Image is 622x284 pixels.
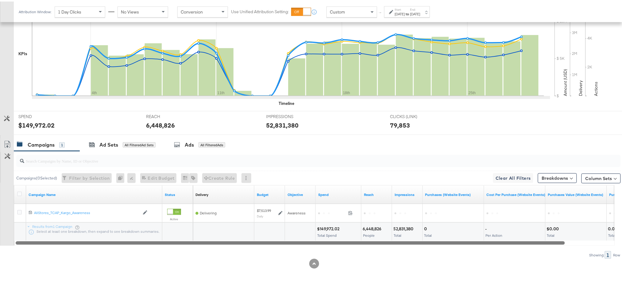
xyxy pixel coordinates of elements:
[318,191,359,196] a: The total amount spent to date.
[364,191,390,196] a: The number of people your ad was served to.
[547,225,561,230] div: $0.00
[363,232,375,236] span: People
[257,207,271,212] div: $7,513.99
[395,191,420,196] a: The number of times your ad was served. On mobile apps an ad is counted as served the first time ...
[266,119,299,128] div: 52,831,380
[165,191,191,196] a: Shows the current state of your Ad Campaign.
[613,251,621,256] div: Row
[581,172,621,182] button: Column Sets
[257,191,283,196] a: The maximum amount you're willing to spend on your ads, on average each day or over the lifetime ...
[58,8,81,13] span: 1 Day Clicks
[18,8,52,13] div: Attribution Window:
[195,191,208,196] div: Delivery
[317,225,341,230] div: $149,972.02
[18,49,27,55] div: KPIs
[608,225,622,230] div: 0.00x
[393,225,415,230] div: 52,831,380
[18,112,64,118] span: SPEND
[485,225,489,230] div: -
[395,10,405,15] div: [DATE]
[330,8,345,13] span: Custom
[390,119,410,128] div: 79,853
[538,172,577,182] button: Breakdowns
[593,80,599,94] text: Actions
[394,232,401,236] span: Total
[378,10,384,13] span: ↑
[405,10,410,15] strong: to
[167,216,181,220] label: Active
[425,191,482,196] a: The number of times a purchase was made tracked by your Custom Audience pixel on your website aft...
[16,174,57,179] div: Campaigns ( 0 Selected)
[424,225,429,230] div: 0
[18,119,55,128] div: $149,972.02
[390,112,436,118] span: CLICKS (LINK)
[317,232,337,236] span: Total Spend
[59,141,65,146] div: 1
[116,172,127,182] div: 0
[547,232,555,236] span: Total
[146,112,192,118] span: REACH
[288,209,306,214] span: Awareness
[29,191,160,196] a: Your campaign name.
[424,232,432,236] span: Total
[99,140,118,147] div: Ad Sets
[200,209,217,214] span: Delivering
[563,67,568,94] text: Amount (USD)
[410,10,420,15] div: [DATE]
[34,209,140,214] a: AllStores_TCAP_Kargo_Awareness
[363,225,383,230] div: 6,448,826
[185,140,194,147] div: Ads
[123,141,156,146] div: All Filtered Ad Sets
[279,99,295,105] div: Timeline
[487,191,546,196] a: The average cost for each purchase tracked by your Custom Audience pixel on your website after pe...
[195,191,208,196] a: Reflects the ability of your Ad Campaign to achieve delivery based on ad states, schedule and bud...
[605,250,611,257] div: 1
[486,232,503,236] span: Per Action
[589,251,605,256] div: Showing:
[496,173,531,181] span: Clear All Filters
[266,112,312,118] span: IMPRESSIONS
[548,191,605,196] a: The total value of the purchase actions tracked by your Custom Audience pixel on your website aft...
[121,8,139,13] span: No Views
[199,141,225,146] div: All Filtered Ads
[288,191,313,196] a: Your campaign's objective.
[146,119,175,128] div: 6,448,826
[395,6,405,10] label: Start:
[257,213,263,217] sub: Daily
[578,79,584,94] text: Delivery
[410,6,420,10] label: End:
[24,151,565,163] input: Search Campaigns by Name, ID or Objective
[493,172,533,182] button: Clear All Filters
[28,140,55,147] div: Campaigns
[231,7,289,13] label: Use Unified Attribution Setting:
[181,8,203,13] span: Conversion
